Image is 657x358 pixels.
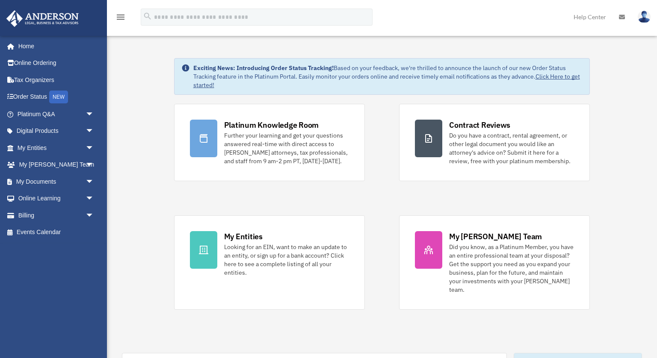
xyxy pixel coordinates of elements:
a: Digital Productsarrow_drop_down [6,123,107,140]
div: Did you know, as a Platinum Member, you have an entire professional team at your disposal? Get th... [449,243,574,294]
a: menu [115,15,126,22]
span: arrow_drop_down [86,156,103,174]
div: My [PERSON_NAME] Team [449,231,542,242]
a: My [PERSON_NAME] Team Did you know, as a Platinum Member, you have an entire professional team at... [399,215,590,310]
a: Tax Organizers [6,71,107,88]
a: My Entitiesarrow_drop_down [6,139,107,156]
a: Online Ordering [6,55,107,72]
img: User Pic [638,11,651,23]
div: Contract Reviews [449,120,510,130]
div: My Entities [224,231,263,242]
div: Based on your feedback, we're thrilled to announce the launch of our new Order Status Tracking fe... [193,64,583,89]
i: menu [115,12,126,22]
div: NEW [49,91,68,103]
a: Platinum Knowledge Room Further your learning and get your questions answered real-time with dire... [174,104,365,181]
a: Order StatusNEW [6,88,107,106]
span: arrow_drop_down [86,173,103,191]
a: Events Calendar [6,224,107,241]
div: Do you have a contract, rental agreement, or other legal document you would like an attorney's ad... [449,131,574,165]
div: Looking for an EIN, want to make an update to an entity, or sign up for a bank account? Click her... [224,243,349,277]
span: arrow_drop_down [86,190,103,208]
strong: Exciting News: Introducing Order Status Tracking! [193,64,334,72]
a: Contract Reviews Do you have a contract, rental agreement, or other legal document you would like... [399,104,590,181]
a: My Documentsarrow_drop_down [6,173,107,190]
i: search [143,12,152,21]
a: Online Learningarrow_drop_down [6,190,107,207]
span: arrow_drop_down [86,207,103,224]
span: arrow_drop_down [86,123,103,140]
div: Further your learning and get your questions answered real-time with direct access to [PERSON_NAM... [224,131,349,165]
a: Platinum Q&Aarrow_drop_down [6,106,107,123]
span: arrow_drop_down [86,139,103,157]
div: Platinum Knowledge Room [224,120,319,130]
img: Anderson Advisors Platinum Portal [4,10,81,27]
a: My [PERSON_NAME] Teamarrow_drop_down [6,156,107,173]
a: Home [6,38,103,55]
a: My Entities Looking for an EIN, want to make an update to an entity, or sign up for a bank accoun... [174,215,365,310]
a: Click Here to get started! [193,73,580,89]
span: arrow_drop_down [86,106,103,123]
a: Billingarrow_drop_down [6,207,107,224]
